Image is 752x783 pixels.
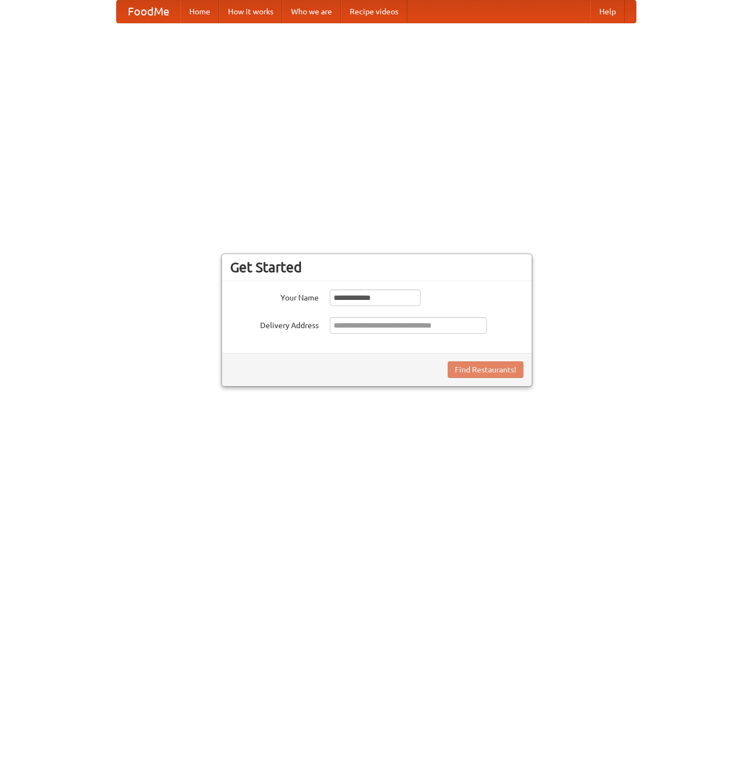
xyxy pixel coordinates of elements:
a: Recipe videos [341,1,407,23]
label: Delivery Address [230,317,319,331]
label: Your Name [230,289,319,303]
button: Find Restaurants! [448,361,523,378]
a: Who we are [282,1,341,23]
a: How it works [219,1,282,23]
a: FoodMe [117,1,180,23]
a: Help [590,1,625,23]
h3: Get Started [230,259,523,276]
a: Home [180,1,219,23]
